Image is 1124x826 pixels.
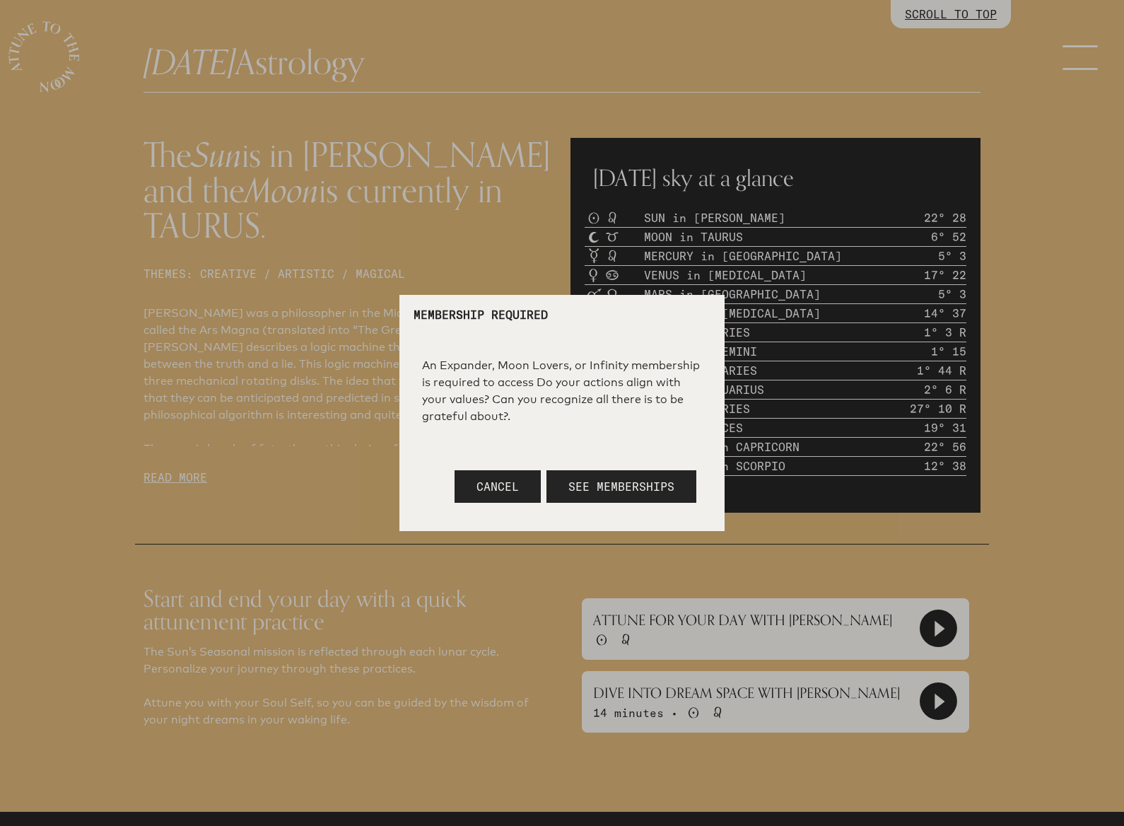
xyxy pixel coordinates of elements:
[414,309,710,320] p: Membership Required
[455,470,541,503] button: Cancel
[568,479,674,494] span: See Memberships
[422,357,702,425] div: An Expander, Moon Lovers, or Infinity membership is required to access Do your actions align with...
[546,470,696,503] button: See Memberships
[476,479,519,494] span: Cancel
